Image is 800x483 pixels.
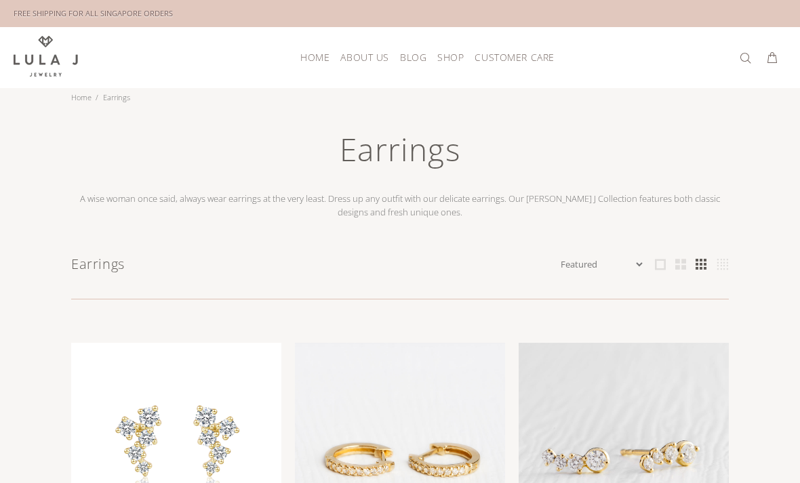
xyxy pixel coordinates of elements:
[71,254,558,274] h1: Earrings
[519,440,729,453] a: Ivy Climber earrings
[469,47,554,68] a: Customer Care
[96,88,134,107] li: Earrings
[400,52,426,62] span: Blog
[14,6,173,21] div: FREE SHIPPING FOR ALL SINGAPORE ORDERS
[295,47,335,68] a: HOME
[64,192,736,219] p: A wise woman once said, always wear earrings at the very least. Dress up any outfit with our deli...
[437,52,464,62] span: Shop
[300,52,329,62] span: HOME
[432,47,469,68] a: Shop
[64,129,736,181] h1: Earrings
[71,440,281,453] a: Aura Diamond earrings
[335,47,394,68] a: About Us
[71,92,92,102] a: Home
[395,47,432,68] a: Blog
[295,440,505,453] a: Diamond huggies
[340,52,388,62] span: About Us
[475,52,554,62] span: Customer Care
